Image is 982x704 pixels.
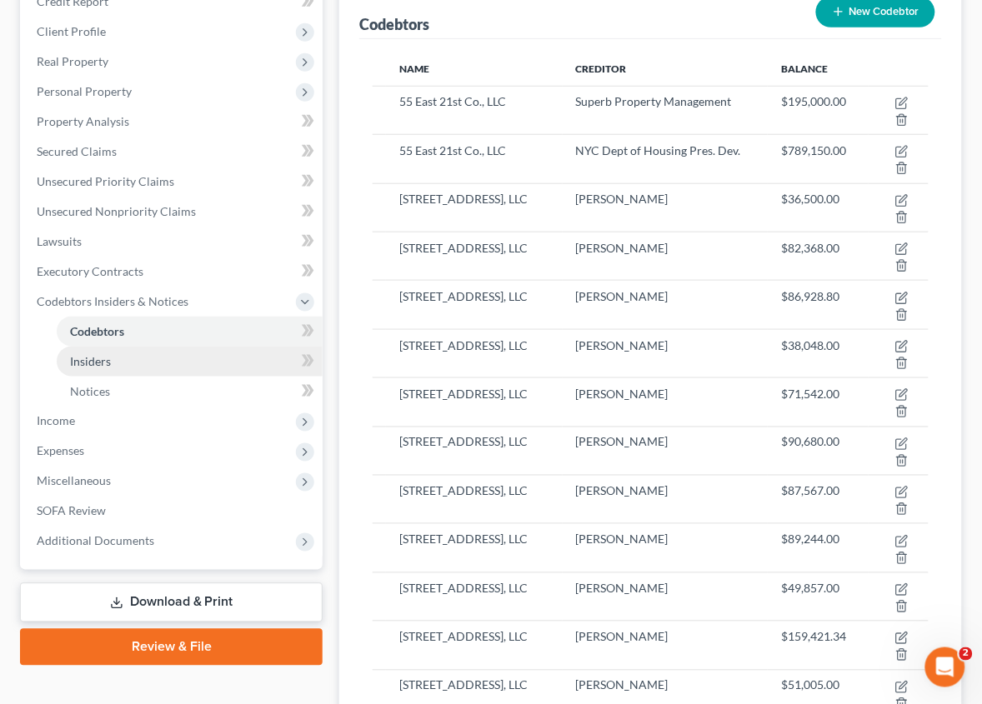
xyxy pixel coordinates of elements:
span: [PERSON_NAME] [576,435,669,449]
div: Codebtors [359,14,429,34]
span: NYC Dept of Housing Pres. Dev. [576,143,741,157]
span: [STREET_ADDRESS], LLC [399,192,528,206]
span: [PERSON_NAME] [576,289,669,303]
span: [STREET_ADDRESS], LLC [399,678,528,692]
span: $86,928.80 [781,289,839,303]
span: [PERSON_NAME] [576,630,669,644]
a: SOFA Review [23,497,323,527]
span: [STREET_ADDRESS], LLC [399,582,528,596]
span: $71,542.00 [781,387,839,401]
span: [PERSON_NAME] [576,532,669,547]
a: Unsecured Priority Claims [23,167,323,197]
span: [PERSON_NAME] [576,338,669,352]
a: Unsecured Nonpriority Claims [23,197,323,227]
span: [PERSON_NAME] [576,582,669,596]
a: Secured Claims [23,137,323,167]
span: [PERSON_NAME] [576,192,669,206]
span: Lawsuits [37,234,82,248]
span: 55 East 21st Co., LLC [399,94,506,108]
a: Insiders [57,347,323,377]
span: Codebtors [70,324,124,338]
span: [STREET_ADDRESS], LLC [399,338,528,352]
a: Executory Contracts [23,257,323,287]
span: Executory Contracts [37,264,143,278]
span: Personal Property [37,84,132,98]
span: $159,421.34 [781,630,846,644]
span: SOFA Review [37,504,106,518]
span: [PERSON_NAME] [576,241,669,255]
span: Notices [70,384,110,398]
span: Insiders [70,354,111,368]
span: [STREET_ADDRESS], LLC [399,289,528,303]
a: Codebtors [57,317,323,347]
a: Review & File [20,629,323,666]
span: Superb Property Management [576,94,732,108]
span: [PERSON_NAME] [576,387,669,401]
span: $195,000.00 [781,94,846,108]
iframe: Intercom live chat [925,647,965,687]
a: Property Analysis [23,107,323,137]
span: [PERSON_NAME] [576,484,669,498]
span: Expenses [37,444,84,458]
span: [STREET_ADDRESS], LLC [399,387,528,401]
span: [STREET_ADDRESS], LLC [399,630,528,644]
span: Miscellaneous [37,474,111,488]
span: Codebtors Insiders & Notices [37,294,188,308]
span: $89,244.00 [781,532,839,547]
span: [STREET_ADDRESS], LLC [399,435,528,449]
a: Download & Print [20,583,323,622]
a: Lawsuits [23,227,323,257]
span: $789,150.00 [781,143,846,157]
span: $87,567.00 [781,484,839,498]
span: Unsecured Priority Claims [37,174,174,188]
span: Creditor [576,62,627,75]
span: Secured Claims [37,144,117,158]
span: [STREET_ADDRESS], LLC [399,484,528,498]
span: $90,680.00 [781,435,839,449]
span: $36,500.00 [781,192,839,206]
span: $51,005.00 [781,678,839,692]
span: $82,368.00 [781,241,839,255]
span: Property Analysis [37,114,129,128]
span: [PERSON_NAME] [576,678,669,692]
span: Client Profile [37,24,106,38]
span: $38,048.00 [781,338,839,352]
span: 55 East 21st Co., LLC [399,143,506,157]
a: Notices [57,377,323,407]
span: Income [37,414,75,428]
span: Additional Documents [37,534,154,548]
span: Name [399,62,429,75]
span: 2 [959,647,973,661]
span: $49,857.00 [781,582,839,596]
span: Real Property [37,54,108,68]
span: Balance [781,62,828,75]
span: Unsecured Nonpriority Claims [37,204,196,218]
span: [STREET_ADDRESS], LLC [399,241,528,255]
span: [STREET_ADDRESS], LLC [399,532,528,547]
